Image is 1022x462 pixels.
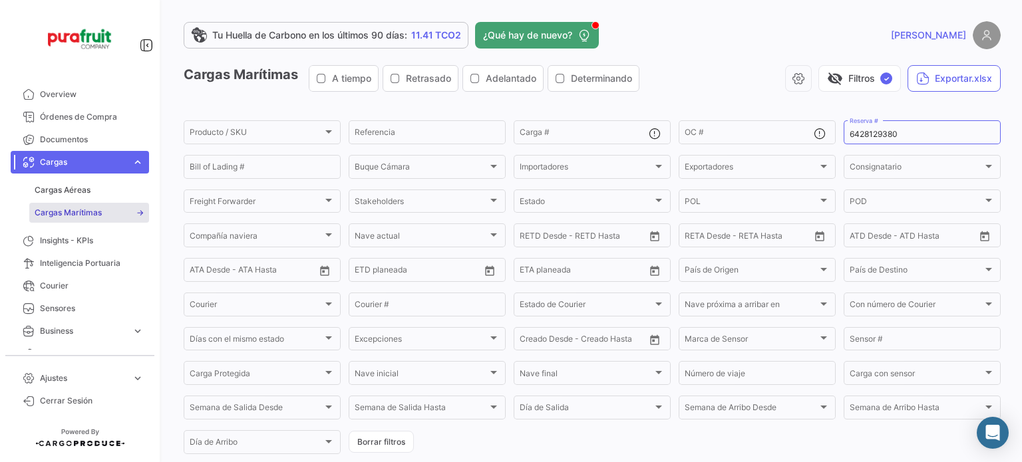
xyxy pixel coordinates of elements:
span: Compañía naviera [190,233,323,242]
img: Logo+PuraFruit.png [47,16,113,62]
input: Desde [520,233,544,242]
button: Borrar filtros [349,431,414,453]
button: Open calendar [645,261,665,281]
h3: Cargas Marítimas [184,65,643,92]
span: País de Origen [685,267,818,277]
span: Estado de Courier [520,302,653,311]
a: Overview [11,83,149,106]
input: Hasta [553,267,613,277]
span: Tu Huella de Carbono en los últimos 90 días: [212,29,407,42]
span: Adelantado [486,72,536,85]
img: placeholder-user.png [973,21,1001,49]
span: Con número de Courier [850,302,983,311]
a: Documentos [11,128,149,151]
span: Semana de Arribo Hasta [850,405,983,414]
span: Consignatario [850,164,983,173]
button: ¿Qué hay de nuevo? [475,22,599,49]
input: ATA Hasta [240,267,299,277]
span: Nave inicial [355,371,488,380]
input: ATA Desde [190,267,230,277]
span: Semana de Salida Hasta [355,405,488,414]
span: Nave actual [355,233,488,242]
span: Semana de Arribo Desde [685,405,818,414]
span: [PERSON_NAME] [891,29,966,42]
input: Desde [520,267,544,277]
input: Desde [685,233,709,242]
a: Tu Huella de Carbono en los últimos 90 días:11.41 TCO2 [184,22,468,49]
span: Producto / SKU [190,130,323,139]
span: Carga con sensor [850,371,983,380]
span: Excepciones [355,336,488,346]
div: Abrir Intercom Messenger [977,417,1009,449]
span: expand_more [132,348,144,360]
input: Hasta [553,233,613,242]
a: Sensores [11,297,149,320]
input: Creado Hasta [582,336,642,346]
button: Adelantado [463,66,543,91]
span: Estado [520,199,653,208]
span: Courier [40,280,144,292]
span: Exportadores [685,164,818,173]
span: Documentos [40,134,144,146]
span: A tiempo [332,72,371,85]
a: Courier [11,275,149,297]
span: Estadísticas [40,348,126,360]
span: Nave final [520,371,653,380]
button: Open calendar [810,226,830,246]
span: ¿Qué hay de nuevo? [483,29,572,42]
span: Día de Arribo [190,439,323,449]
span: Sensores [40,302,144,314]
button: Open calendar [975,226,995,246]
button: Open calendar [645,330,665,350]
input: Desde [355,267,379,277]
span: Órdenes de Compra [40,111,144,123]
span: Courier [190,302,323,311]
span: Business [40,325,126,337]
span: Marca de Sensor [685,336,818,346]
a: Inteligencia Portuaria [11,252,149,275]
span: Nave próxima a arribar en [685,302,818,311]
span: País de Destino [850,267,983,277]
span: expand_more [132,325,144,337]
span: Cargas [40,156,126,168]
button: Open calendar [645,226,665,246]
span: Freight Forwarder [190,199,323,208]
button: A tiempo [309,66,378,91]
span: expand_more [132,156,144,168]
span: Ajustes [40,372,126,384]
span: Insights - KPIs [40,235,144,247]
span: Retrasado [406,72,451,85]
span: Buque Cámara [355,164,488,173]
a: Órdenes de Compra [11,106,149,128]
a: Cargas Aéreas [29,180,149,200]
span: Carga Protegida [190,371,323,380]
span: POD [850,199,983,208]
span: Día de Salida [520,405,653,414]
span: Overview [40,88,144,100]
input: Hasta [718,233,778,242]
span: Stakeholders [355,199,488,208]
span: 11.41 TCO2 [411,29,461,42]
button: Exportar.xlsx [908,65,1001,92]
span: expand_more [132,372,144,384]
span: Días con el mismo estado [190,336,323,346]
input: ATD Hasta [901,233,961,242]
span: POL [685,199,818,208]
span: Cerrar Sesión [40,395,144,407]
button: Open calendar [480,261,500,281]
span: Inteligencia Portuaria [40,257,144,269]
a: Cargas Marítimas [29,203,149,223]
button: visibility_offFiltros✓ [818,65,901,92]
a: Insights - KPIs [11,229,149,252]
span: Determinando [571,72,632,85]
span: Cargas Aéreas [35,184,90,196]
button: Open calendar [315,261,335,281]
input: ATD Desde [850,233,892,242]
span: Importadores [520,164,653,173]
span: visibility_off [827,70,843,86]
button: Retrasado [383,66,458,91]
input: Hasta [388,267,448,277]
span: Semana de Salida Desde [190,405,323,414]
span: Cargas Marítimas [35,207,102,219]
button: Determinando [548,66,639,91]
